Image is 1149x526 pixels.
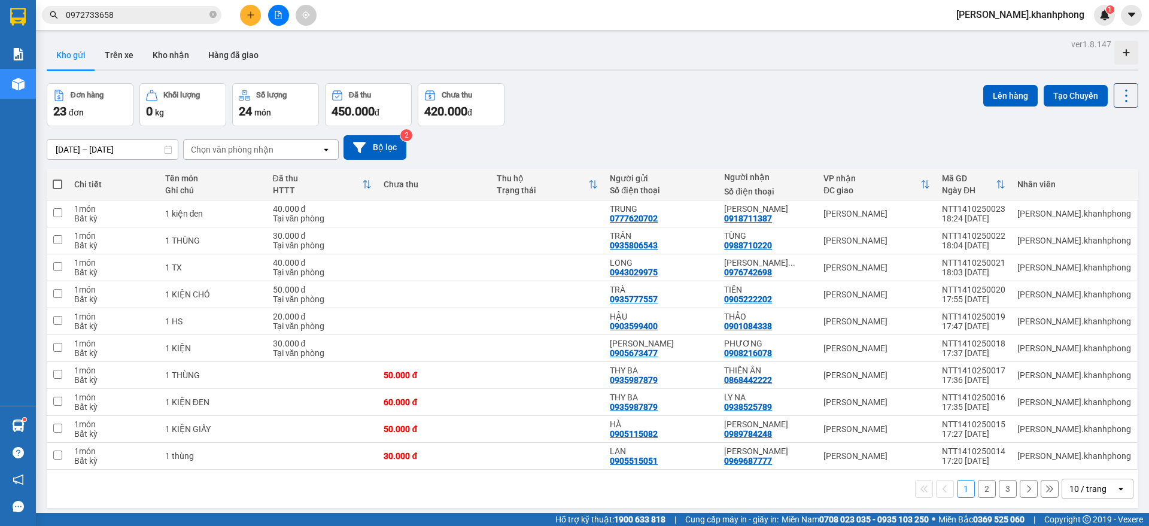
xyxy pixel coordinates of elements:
div: 18:24 [DATE] [942,214,1005,223]
div: THẢO [724,312,811,321]
div: 30.000 đ [273,231,372,241]
div: Bất kỳ [74,267,153,277]
div: Trạng thái [497,186,588,195]
span: aim [302,11,310,19]
div: Bất kỳ [74,321,153,331]
div: 30.000 đ [273,339,372,348]
img: warehouse-icon [12,419,25,432]
button: Khối lượng0kg [139,83,226,126]
div: Khối lượng [163,91,200,99]
div: Bất kỳ [74,429,153,439]
div: 1 món [74,366,153,375]
span: plus [247,11,255,19]
div: 0943029975 [610,267,658,277]
div: 1 HS [165,317,261,326]
div: TRÀ [610,285,712,294]
div: NGUYỄN NHẬT LINH NHI [724,258,811,267]
div: kim.khanhphong [1017,370,1131,380]
div: Bất kỳ [74,375,153,385]
div: [PERSON_NAME] [823,317,930,326]
div: kim.khanhphong [1017,263,1131,272]
span: copyright [1083,515,1091,524]
div: 10 / trang [1069,483,1107,495]
div: Thu hộ [497,174,588,183]
span: Cung cấp máy in - giấy in: [685,513,779,526]
div: [PERSON_NAME] [823,343,930,353]
button: Bộ lọc [344,135,406,160]
div: Tại văn phòng [273,294,372,304]
div: kim.khanhphong [1017,451,1131,461]
div: Chưa thu [384,180,485,189]
button: caret-down [1121,5,1142,26]
span: message [13,501,24,512]
div: 1 KIỆN GIẤY [165,424,261,434]
div: Đã thu [349,91,371,99]
div: 1 món [74,446,153,456]
div: [PERSON_NAME] [823,263,930,272]
div: 1 KIỆN [165,343,261,353]
svg: open [1116,484,1126,494]
div: kim.khanhphong [1017,209,1131,218]
span: | [674,513,676,526]
button: Lên hàng [983,85,1038,107]
img: icon-new-feature [1099,10,1110,20]
div: NTT1410250020 [942,285,1005,294]
button: Kho gửi [47,41,95,69]
div: 40.000 đ [273,204,372,214]
div: LONG [610,258,712,267]
span: notification [13,474,24,485]
div: [PERSON_NAME] [823,290,930,299]
div: kim.khanhphong [1017,343,1131,353]
div: Bất kỳ [74,214,153,223]
div: Bất kỳ [74,402,153,412]
div: TÙNG [724,231,811,241]
th: Toggle SortBy [936,169,1011,200]
div: 0903599400 [610,321,658,331]
div: NTT1410250023 [942,204,1005,214]
span: Miền Nam [782,513,929,526]
div: 0976742698 [724,267,772,277]
strong: 1900 633 818 [614,515,665,524]
div: 1 món [74,258,153,267]
div: 40.000 đ [273,258,372,267]
div: ĐC giao [823,186,920,195]
div: 1 KIỆN ĐEN [165,397,261,407]
button: aim [296,5,317,26]
div: 1 món [74,231,153,241]
div: 17:37 [DATE] [942,348,1005,358]
div: 0969687777 [724,456,772,466]
div: Số lượng [256,91,287,99]
div: 0935777557 [610,294,658,304]
div: Bất kỳ [74,294,153,304]
div: 0905115082 [610,429,658,439]
img: warehouse-icon [12,78,25,90]
span: ... [788,258,795,267]
div: THY BA [610,366,712,375]
span: 450.000 [332,104,375,118]
div: [PERSON_NAME] [823,209,930,218]
div: 17:47 [DATE] [942,321,1005,331]
span: 1 [1108,5,1112,14]
div: Nhân viên [1017,180,1131,189]
div: kim.khanhphong [1017,317,1131,326]
div: Ngày ĐH [942,186,996,195]
img: solution-icon [12,48,25,60]
strong: 0369 525 060 [973,515,1025,524]
div: 0905515051 [610,456,658,466]
div: 20.000 đ [273,312,372,321]
button: 1 [957,480,975,498]
span: | [1034,513,1035,526]
div: 1 THÙNG [165,370,261,380]
div: 0918711387 [724,214,772,223]
div: THANH THỦY [724,419,811,429]
div: 1 TX [165,263,261,272]
div: 0777620702 [610,214,658,223]
input: Tìm tên, số ĐT hoặc mã đơn [66,8,207,22]
div: 1 THÙNG [165,236,261,245]
div: Tên món [165,174,261,183]
div: 17:36 [DATE] [942,375,1005,385]
span: 420.000 [424,104,467,118]
div: kim.khanhphong [1017,424,1131,434]
div: 1 thùng [165,451,261,461]
span: đơn [69,108,84,117]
